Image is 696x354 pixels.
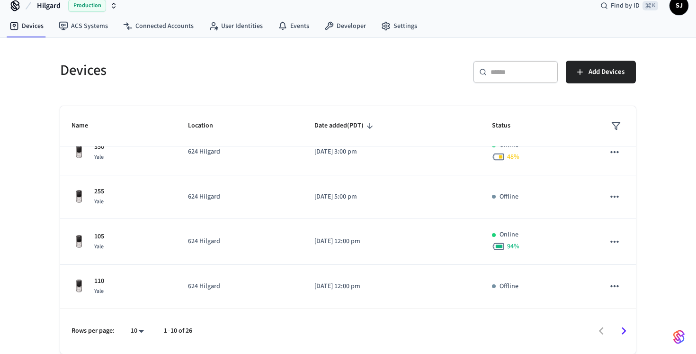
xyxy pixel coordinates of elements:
[188,281,292,291] p: 624 Hilgard
[314,192,469,202] p: [DATE] 5:00 pm
[317,18,374,35] a: Developer
[201,18,270,35] a: User Identities
[314,236,469,246] p: [DATE] 12:00 pm
[374,18,425,35] a: Settings
[94,287,104,295] span: Yale
[270,18,317,35] a: Events
[51,18,116,35] a: ACS Systems
[613,320,635,342] button: Go to next page
[94,243,104,251] span: Yale
[507,242,519,251] span: 94 %
[188,236,292,246] p: 624 Hilgard
[71,279,87,294] img: Yale Assure Touchscreen Wifi Smart Lock, Satin Nickel, Front
[116,18,201,35] a: Connected Accounts
[94,232,104,242] p: 105
[2,18,51,35] a: Devices
[500,230,518,240] p: Online
[126,324,149,338] div: 10
[94,187,104,197] p: 255
[188,147,292,157] p: 624 Hilgard
[71,118,100,133] span: Name
[566,61,636,83] button: Add Devices
[500,281,518,291] p: Offline
[314,118,376,133] span: Date added(PDT)
[314,281,469,291] p: [DATE] 12:00 pm
[673,329,685,345] img: SeamLogoGradient.69752ec5.svg
[188,192,292,202] p: 624 Hilgard
[71,326,115,336] p: Rows per page:
[60,61,342,80] h5: Devices
[500,192,518,202] p: Offline
[94,276,104,286] p: 110
[188,118,225,133] span: Location
[94,153,104,161] span: Yale
[94,142,104,152] p: 350
[611,1,640,10] span: Find by ID
[94,198,104,206] span: Yale
[589,66,625,78] span: Add Devices
[71,189,87,204] img: Yale Assure Touchscreen Wifi Smart Lock, Satin Nickel, Front
[71,234,87,249] img: Yale Assure Touchscreen Wifi Smart Lock, Satin Nickel, Front
[71,145,87,160] img: Yale Assure Touchscreen Wifi Smart Lock, Satin Nickel, Front
[642,1,658,10] span: ⌘ K
[507,152,519,162] span: 48 %
[164,326,192,336] p: 1–10 of 26
[492,118,523,133] span: Status
[314,147,469,157] p: [DATE] 3:00 pm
